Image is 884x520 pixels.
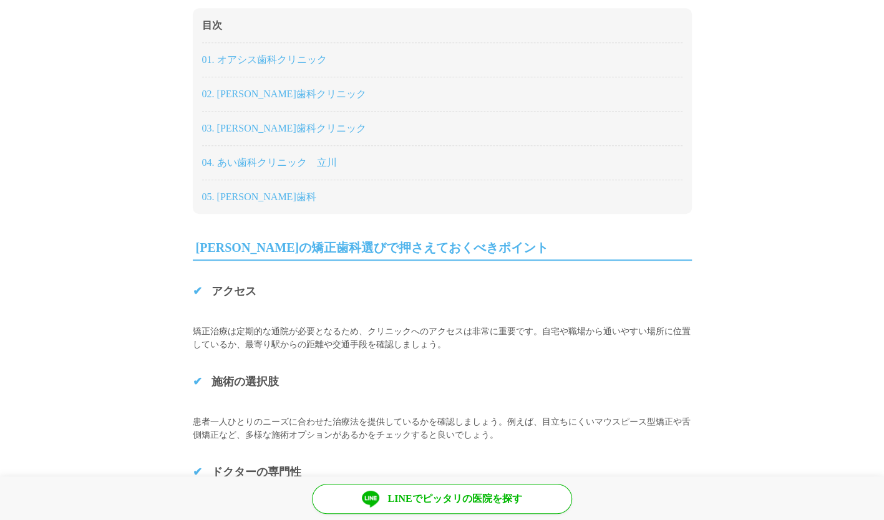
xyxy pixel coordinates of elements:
a: 02. [PERSON_NAME]歯科クリニック [202,89,366,99]
h3: アクセス [209,282,692,300]
h3: ドクターの専門性 [209,463,692,481]
h2: [PERSON_NAME]の矯正歯科選びで押さえておくべきポイント [193,236,692,261]
a: 05. [PERSON_NAME]歯科 [202,191,316,202]
p: 矯正治療は定期的な通院が必要となるため、クリニックへのアクセスは非常に重要です。​自宅や職場から通いやすい場所に位置しているか、最寄り駅からの距離や交通手段を確認しましょう。 [193,325,692,351]
p: 患者一人ひとりのニーズに合わせた治療法を提供しているかを確認しましょう。例えば、目立ちにくいマウスピース型矯正や舌側矯正など、多様な施術オプションがあるかをチェックすると良いでしょう。 [193,415,692,441]
a: LINEでピッタリの医院を探す [312,484,572,514]
a: 03. [PERSON_NAME]歯科クリニック [202,123,366,133]
a: 04. あい歯科クリニック 立川 [202,157,337,168]
h3: 施術の選択肢 [209,373,692,390]
div: 目次 [202,8,682,42]
a: 01. オアシス歯科クリニック [202,54,327,65]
